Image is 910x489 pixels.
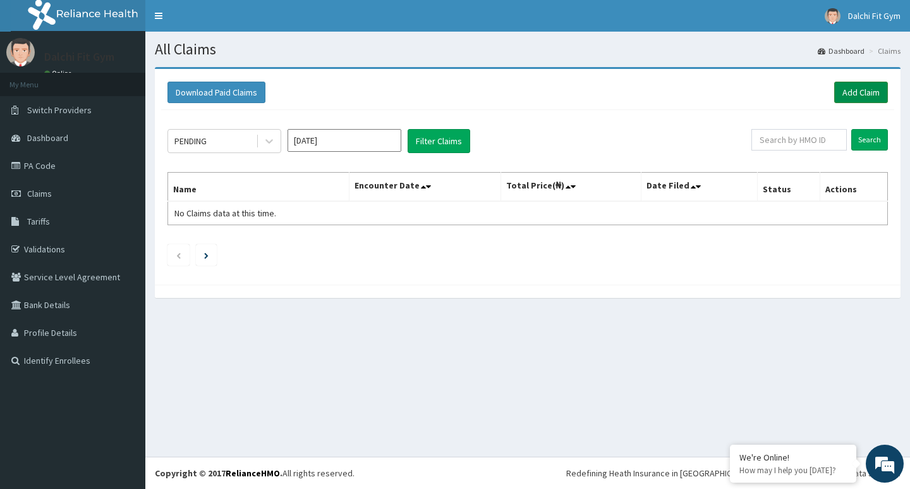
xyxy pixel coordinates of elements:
p: Dalchi Fit Gym [44,51,114,63]
img: User Image [6,38,35,66]
span: Dalchi Fit Gym [848,10,901,22]
th: Encounter Date [349,173,500,202]
a: RelianceHMO [226,467,280,479]
span: Claims [27,188,52,199]
img: User Image [825,8,840,24]
strong: Copyright © 2017 . [155,467,282,479]
div: Redefining Heath Insurance in [GEOGRAPHIC_DATA] using Telemedicine and Data Science! [566,467,901,480]
th: Name [168,173,349,202]
input: Search [851,129,888,151]
span: Dashboard [27,132,68,144]
div: We're Online! [739,452,847,463]
th: Status [757,173,820,202]
footer: All rights reserved. [145,457,910,489]
span: No Claims data at this time. [174,207,276,219]
p: How may I help you today? [739,465,847,476]
th: Date Filed [641,173,757,202]
a: Dashboard [818,46,864,56]
a: Previous page [176,249,181,261]
th: Total Price(₦) [500,173,641,202]
th: Actions [820,173,887,202]
span: Tariffs [27,216,50,227]
div: PENDING [174,135,207,147]
h1: All Claims [155,41,901,58]
span: Switch Providers [27,104,92,116]
input: Select Month and Year [288,129,401,152]
button: Filter Claims [408,129,470,153]
a: Online [44,69,75,78]
a: Add Claim [834,82,888,103]
a: Next page [204,249,209,261]
button: Download Paid Claims [167,82,265,103]
input: Search by HMO ID [751,129,847,151]
li: Claims [866,46,901,56]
